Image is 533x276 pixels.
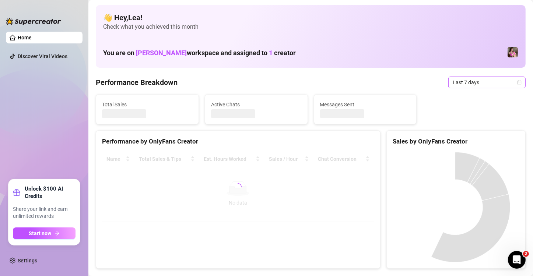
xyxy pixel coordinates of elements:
[103,23,518,31] span: Check what you achieved this month
[103,13,518,23] h4: 👋 Hey, Lea !
[29,230,52,236] span: Start now
[6,18,61,25] img: logo-BBDzfeDw.svg
[508,251,526,269] iframe: Intercom live chat
[211,100,302,109] span: Active Chats
[102,100,193,109] span: Total Sales
[523,251,529,257] span: 2
[13,227,76,239] button: Start nowarrow-right
[136,49,187,57] span: [PERSON_NAME]
[102,137,374,146] div: Performance by OnlyFans Creator
[320,100,411,109] span: Messages Sent
[508,47,518,57] img: Nanner
[18,35,32,40] a: Home
[25,185,76,200] strong: Unlock $100 AI Credits
[96,77,178,88] h4: Performance Breakdown
[103,49,296,57] h1: You are on workspace and assigned to creator
[453,77,521,88] span: Last 7 days
[55,231,60,236] span: arrow-right
[393,137,519,146] div: Sales by OnlyFans Creator
[13,206,76,220] span: Share your link and earn unlimited rewards
[517,80,522,85] span: calendar
[269,49,273,57] span: 1
[18,258,37,263] a: Settings
[13,189,20,196] span: gift
[18,53,67,59] a: Discover Viral Videos
[233,182,243,192] span: loading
